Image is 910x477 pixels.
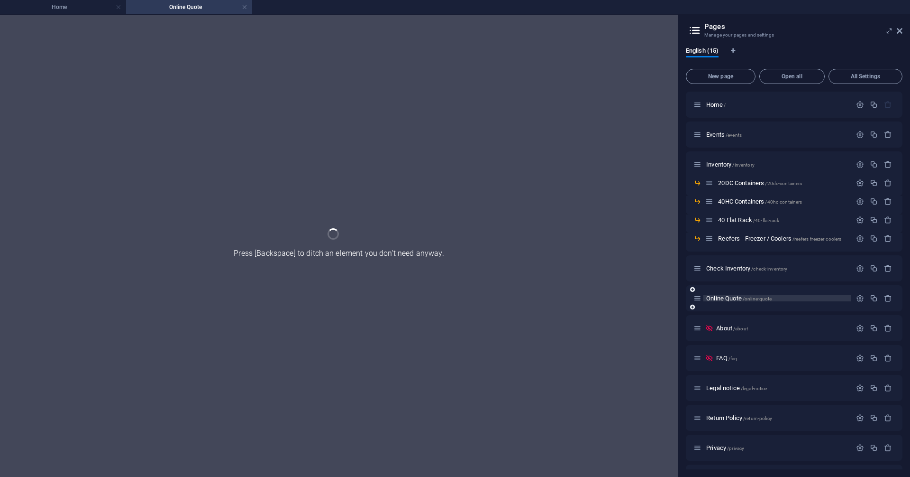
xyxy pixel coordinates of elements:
span: /faq [728,356,737,361]
span: Click to open page [706,414,772,421]
span: Click to open page [706,131,742,138]
div: Settings [856,384,864,392]
div: Remove [884,179,892,187]
span: English (15) [686,45,719,58]
div: Home/ [703,102,851,108]
div: Duplicate [870,444,878,452]
span: / [724,103,726,108]
div: About/about [713,325,851,331]
div: Settings [856,131,864,139]
div: Online Quote/online-quote [703,295,851,301]
h3: Manage your pages and settings [704,31,883,39]
div: Settings [856,414,864,422]
div: Settings [856,197,864,206]
button: New page [686,69,755,84]
div: Duplicate [870,414,878,422]
span: Click to open page [718,179,802,187]
div: Remove [884,324,892,332]
span: /reefers-freezer-coolers [792,236,841,242]
div: The startpage cannot be deleted [884,101,892,109]
span: New page [690,74,751,79]
div: Remove [884,264,892,272]
div: 40HC Containers/40hc-containers [715,198,851,205]
div: Settings [856,264,864,272]
div: Settings [856,444,864,452]
div: Settings [856,216,864,224]
div: Remove [884,414,892,422]
span: /online-quote [743,296,772,301]
div: Duplicate [870,234,878,243]
div: Settings [856,234,864,243]
div: FAQ/faq [713,355,851,361]
span: Check Inventory [706,265,787,272]
div: Duplicate [870,216,878,224]
span: /40-flat-rack [753,218,779,223]
div: Settings [856,101,864,109]
div: Duplicate [870,324,878,332]
span: /events [726,132,742,138]
div: Remove [884,197,892,206]
span: Click to open page [706,384,767,392]
span: /check-inventory [751,266,787,271]
div: Remove [884,216,892,224]
span: Click to open page [716,355,737,362]
div: Check Inventory/check-inventory [703,265,851,271]
span: Click to open page [706,295,772,302]
div: Legal notice/legal-notice [703,385,851,391]
div: Duplicate [870,354,878,362]
div: Settings [856,179,864,187]
div: Settings [856,160,864,168]
span: About [716,325,748,332]
div: 20DC Containers/20dc-containers [715,180,851,186]
span: Click to open page [718,235,841,242]
span: Click to open page [718,198,802,205]
button: All Settings [828,69,902,84]
span: /40hc-containers [765,199,802,205]
div: Remove [884,354,892,362]
div: Duplicate [870,101,878,109]
div: Settings [856,324,864,332]
h4: Online Quote [126,2,252,12]
span: /inventory [732,162,754,168]
span: /20dc-containers [765,181,802,186]
button: Open all [759,69,825,84]
div: Language Tabs [686,47,902,65]
div: Remove [884,234,892,243]
span: Open all [764,74,820,79]
div: Duplicate [870,384,878,392]
span: Click to open page [718,216,779,224]
div: Duplicate [870,264,878,272]
span: All Settings [833,74,898,79]
div: Remove [884,444,892,452]
div: Remove [884,131,892,139]
div: Duplicate [870,197,878,206]
span: Click to open page [706,444,744,451]
div: Privacy/privacy [703,445,851,451]
div: Remove [884,294,892,302]
span: Click to open page [706,161,755,168]
span: /about [733,326,748,331]
div: Remove [884,384,892,392]
div: Duplicate [870,294,878,302]
div: Events/events [703,131,851,138]
div: Settings [856,294,864,302]
div: Remove [884,160,892,168]
span: Click to open page [706,101,726,108]
div: Settings [856,354,864,362]
span: /privacy [727,446,744,451]
span: /return-policy [743,416,772,421]
h2: Pages [704,22,902,31]
div: Duplicate [870,131,878,139]
div: Duplicate [870,160,878,168]
div: Reefers - Freezer / Coolers/reefers-freezer-coolers [715,235,851,242]
div: Return Policy/return-policy [703,415,851,421]
div: 40 Flat Rack/40-flat-rack [715,217,851,223]
span: /legal-notice [741,386,767,391]
div: Inventory/inventory [703,161,851,168]
div: Duplicate [870,179,878,187]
